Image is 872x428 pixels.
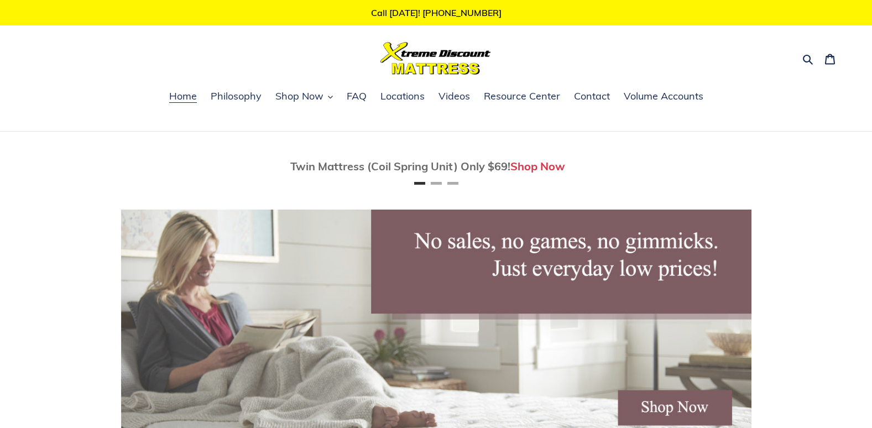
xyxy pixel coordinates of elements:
span: Shop Now [275,90,323,103]
button: Page 3 [447,182,458,185]
span: Videos [438,90,470,103]
a: Philosophy [205,88,267,105]
span: Philosophy [211,90,262,103]
span: Volume Accounts [624,90,703,103]
span: FAQ [347,90,367,103]
a: Resource Center [478,88,566,105]
a: Videos [433,88,476,105]
a: FAQ [341,88,372,105]
button: Shop Now [270,88,338,105]
a: Volume Accounts [618,88,709,105]
span: Locations [380,90,425,103]
span: Contact [574,90,610,103]
img: Xtreme Discount Mattress [380,42,491,75]
a: Home [164,88,202,105]
span: Twin Mattress (Coil Spring Unit) Only $69! [290,159,510,173]
button: Page 2 [431,182,442,185]
span: Resource Center [484,90,560,103]
button: Page 1 [414,182,425,185]
a: Shop Now [510,159,565,173]
a: Contact [568,88,615,105]
span: Home [169,90,197,103]
a: Locations [375,88,430,105]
